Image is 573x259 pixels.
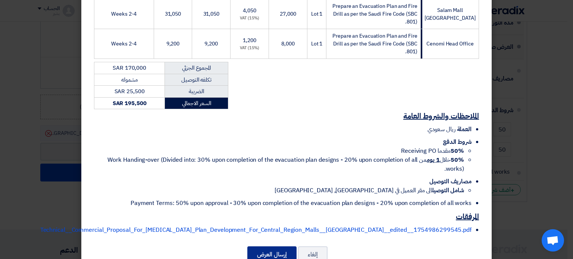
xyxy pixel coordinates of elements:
span: 1 Lot [311,10,323,18]
span: 1,200 [243,37,256,44]
td: الضريبة [165,86,228,98]
li: Payment Terms: 50% upon approval - 30% upon completion of the evacuation plan designs - 20% upon ... [94,199,472,208]
u: المرفقات [456,211,479,222]
td: SAR 170,000 [94,62,165,74]
a: Open chat [542,229,564,252]
span: 9,200 [166,40,180,48]
span: 2-4 Weeks [111,10,137,18]
span: خلال من Work Handing-over (Divided into: 30% upon completion of the evacuation plan designs - 20%... [107,155,464,173]
span: شروط الدفع [443,138,472,146]
strong: 50% [451,146,464,155]
span: العملة [457,125,472,134]
div: (15%) VAT [234,15,266,22]
span: 31,050 [203,10,219,18]
span: SAR 25,500 [115,87,145,95]
li: الى مقر العميل في [GEOGRAPHIC_DATA], [GEOGRAPHIC_DATA] [94,186,464,195]
span: Prepare an Evacuation Plan and Fire Drill as per the Saudi Fire Code (SBC 801). [332,32,417,56]
span: 2-4 Weeks [111,40,137,48]
a: Technical__Commercial_Proposal_For_[MEDICAL_DATA]_Plan_Development_For_Central_Region_Malls__[GEO... [40,225,472,234]
u: 1 يوم [427,155,440,164]
u: الملاحظات والشروط العامة [403,110,479,121]
span: Prepare an Evacuation Plan and Fire Drill as per the Saudi Fire Code (SBC 801). [332,2,417,26]
span: 8,000 [281,40,295,48]
span: 1 Lot [311,40,323,48]
span: 27,000 [280,10,296,18]
strong: 50% [451,155,464,164]
strong: SAR 195,500 [113,99,147,107]
strong: شامل التوصيل [432,186,464,195]
td: Cenomi Head Office [420,29,479,59]
span: 4,050 [243,7,256,15]
span: مشموله [121,76,138,84]
span: ريال سعودي [428,125,455,134]
span: مصاريف التوصيل [429,177,472,186]
td: تكلفه التوصيل [165,74,228,86]
td: المجموع الجزئي [165,62,228,74]
span: 9,200 [204,40,218,48]
span: 31,050 [165,10,181,18]
span: مقدما Receiving PO [401,146,464,155]
div: (15%) VAT [234,45,266,51]
td: السعر الاجمالي [165,97,228,109]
